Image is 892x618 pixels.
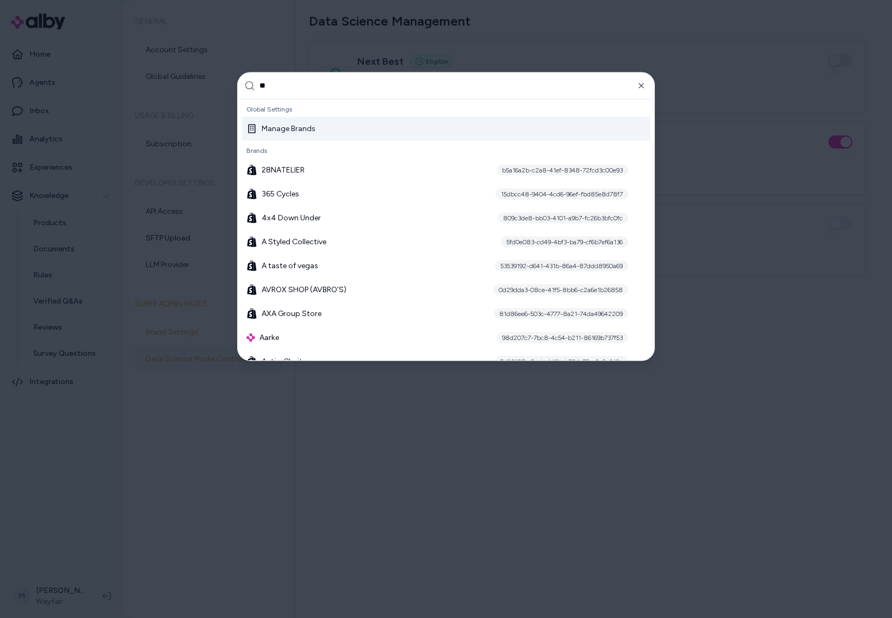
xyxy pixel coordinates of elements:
span: ActiveClarity [262,356,306,367]
span: AVROX SHOP (AVBRO'S) [262,284,346,295]
div: Manage Brands [246,123,315,134]
div: Suggestions [238,99,654,360]
span: A Styled Collective [262,236,326,247]
div: 5fd0e083-cd49-4bf3-ba79-cf6b7ef6a136 [501,236,628,247]
span: AXA Group Store [262,308,321,319]
div: 809c3de8-bb03-4101-a9b7-fc26b3bfc0fc [498,212,628,223]
div: 0d29dda3-08ce-41f5-8bb6-c2a6e1b26858 [493,284,628,295]
div: Brands [242,143,650,158]
div: 98d207c7-7bc8-4c54-b211-86169b737f53 [497,332,628,343]
span: 4x4 Down Under [262,212,321,223]
div: 53539192-d641-431b-86a4-87ddd8950a69 [495,260,628,271]
div: b5a16a2b-c2a8-41ef-8348-72fcd3c00e93 [497,164,628,175]
div: Global Settings [242,101,650,116]
div: 15dbcc48-9404-4cd6-96ef-fbd85e8d78f7 [495,188,628,199]
div: 81d86ee6-503c-4777-8a21-74da49642209 [494,308,628,319]
div: 7d08f87e-5ccb-449b-b784-75ce9e2a210c [494,356,628,367]
img: alby Logo [246,333,255,342]
span: 28NATELIER [262,164,305,175]
span: A taste of vegas [262,260,318,271]
span: 365 Cycles [262,188,299,199]
span: Aarke [259,332,279,343]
